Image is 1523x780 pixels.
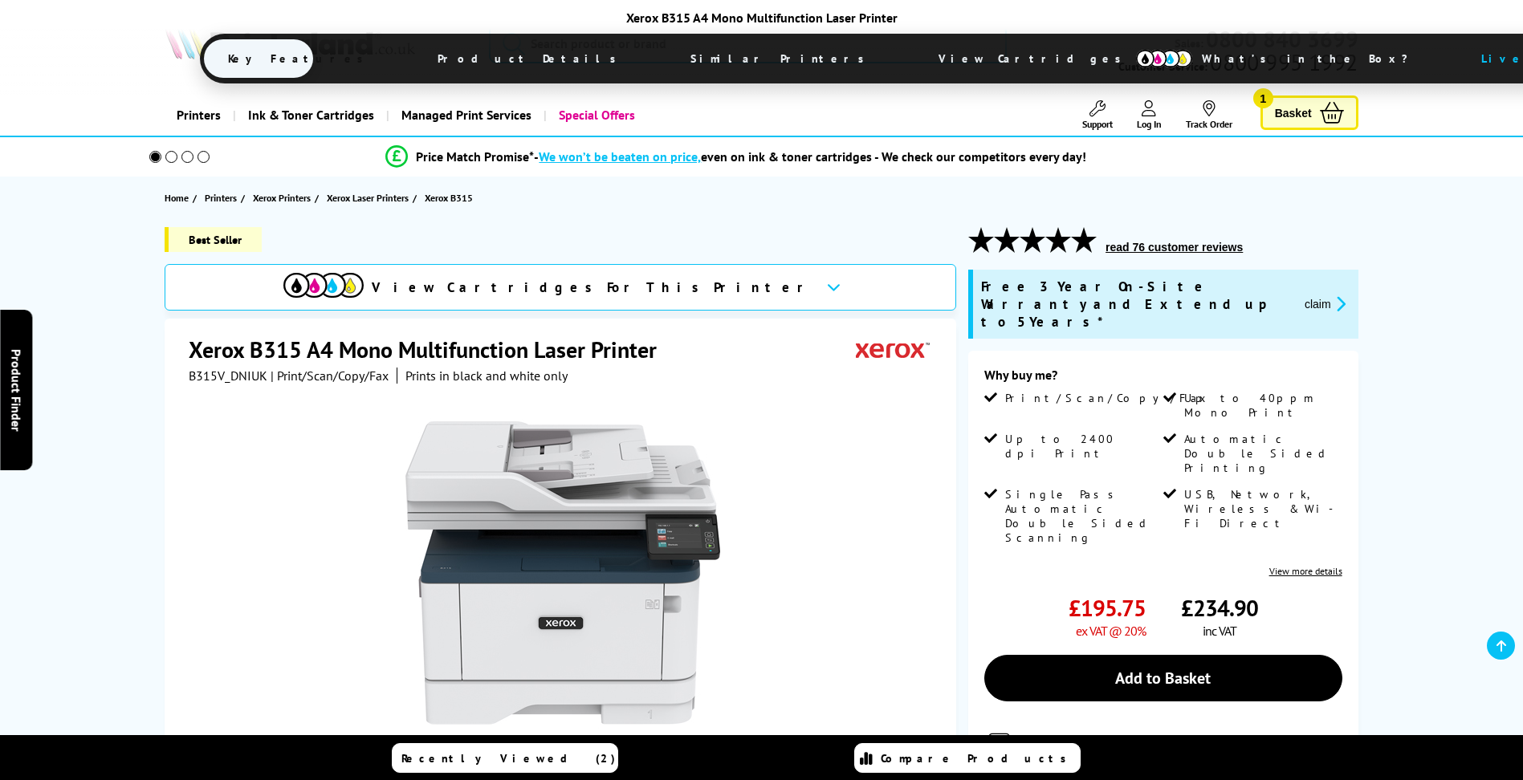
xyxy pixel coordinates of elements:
[1137,118,1162,130] span: Log In
[283,273,364,298] img: View Cartridges
[386,95,544,136] a: Managed Print Services
[984,655,1342,701] a: Add to Basket
[1253,88,1273,108] span: 1
[205,189,237,206] span: Printers
[425,189,473,206] span: Xerox B315
[1269,565,1342,577] a: View more details
[1032,733,1342,770] div: for FREE Next Day Delivery
[405,416,720,730] img: Xerox B315
[248,95,374,136] span: Ink & Toner Cartridges
[1178,39,1448,78] span: What’s in the Box?
[1184,391,1338,420] span: Up to 40ppm Mono Print
[416,148,534,165] span: Price Match Promise*
[165,227,262,252] span: Best Seller
[1186,100,1232,130] a: Track Order
[413,39,649,78] span: Product Details
[200,10,1324,26] div: Xerox B315 A4 Mono Multifunction Laser Printer
[1076,623,1146,639] span: ex VAT @ 20%
[1136,50,1192,67] img: cmyk-icon.svg
[425,189,477,206] a: Xerox B315
[544,95,647,136] a: Special Offers
[1260,95,1358,130] a: Basket 1
[128,143,1346,171] li: modal_Promise
[165,189,189,206] span: Home
[1300,295,1350,313] button: promo-description
[1069,593,1146,623] span: £195.75
[534,148,1086,165] div: - even on ink & toner cartridges - We check our competitors every day!
[271,368,389,384] span: | Print/Scan/Copy/Fax
[204,39,396,78] span: Key Features
[372,278,813,296] span: View Cartridges For This Printer
[253,189,311,206] span: Xerox Printers
[1005,487,1159,545] span: Single Pass Automatic Double Sided Scanning
[165,189,193,206] a: Home
[1275,102,1312,124] span: Basket
[189,368,267,384] span: B315V_DNIUK
[1082,100,1113,130] a: Support
[8,349,24,432] span: Product Finder
[205,189,241,206] a: Printers
[1101,240,1248,254] button: read 76 customer reviews
[189,335,673,364] h1: Xerox B315 A4 Mono Multifunction Laser Printer
[984,367,1342,391] div: Why buy me?
[981,278,1292,331] span: Free 3 Year On-Site Warranty and Extend up to 5 Years*
[327,189,413,206] a: Xerox Laser Printers
[165,95,233,136] a: Printers
[881,751,1075,766] span: Compare Products
[253,189,315,206] a: Xerox Printers
[914,38,1160,79] span: View Cartridges
[666,39,897,78] span: Similar Printers
[854,743,1081,773] a: Compare Products
[856,335,930,364] img: Xerox
[1082,118,1113,130] span: Support
[1184,487,1338,530] span: USB, Network, Wireless & Wi-Fi Direct
[327,189,409,206] span: Xerox Laser Printers
[539,148,701,165] span: We won’t be beaten on price,
[1137,100,1162,130] a: Log In
[401,751,616,766] span: Recently Viewed (2)
[392,743,618,773] a: Recently Viewed (2)
[233,95,386,136] a: Ink & Toner Cartridges
[1005,432,1159,461] span: Up to 2400 dpi Print
[1032,733,1200,752] span: Only 10 left
[1203,623,1236,639] span: inc VAT
[1184,432,1338,475] span: Automatic Double Sided Printing
[1181,593,1258,623] span: £234.90
[1005,391,1211,405] span: Print/Scan/Copy/Fax
[405,368,568,384] i: Prints in black and white only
